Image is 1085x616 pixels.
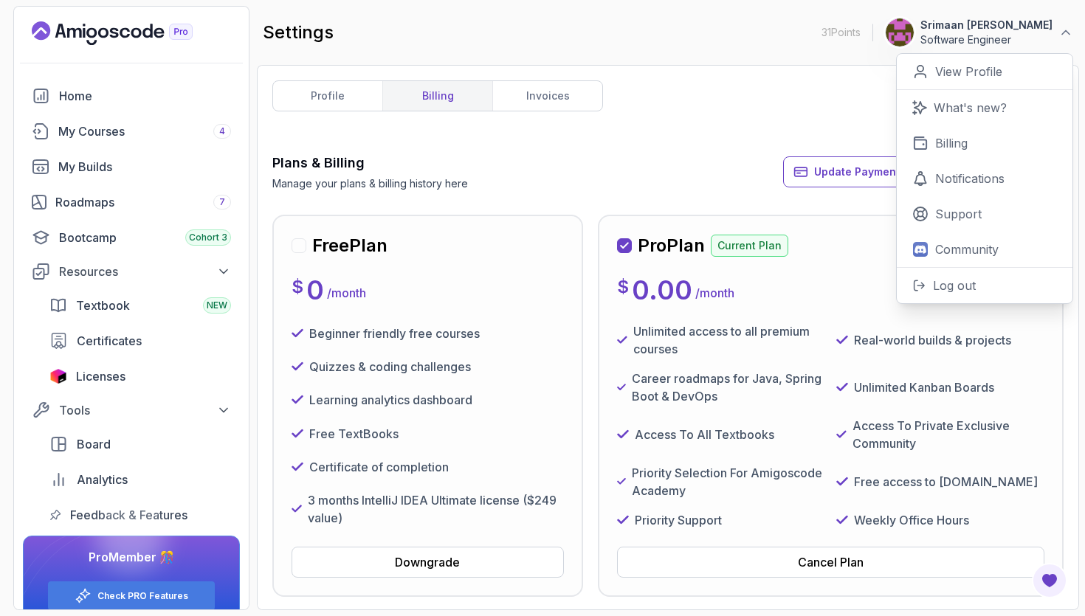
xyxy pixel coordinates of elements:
[59,229,231,246] div: Bootcamp
[23,152,240,181] a: builds
[41,500,240,530] a: feedback
[897,54,1072,90] a: View Profile
[32,21,227,45] a: Landing page
[711,235,788,257] p: Current Plan
[41,429,240,459] a: board
[854,331,1011,349] p: Real-world builds & projects
[272,176,468,191] p: Manage your plans & billing history here
[263,21,334,44] h2: settings
[97,590,188,602] a: Check PRO Features
[492,81,602,111] a: invoices
[897,125,1072,161] a: Billing
[59,263,231,280] div: Resources
[41,326,240,356] a: certificates
[935,205,982,223] p: Support
[309,391,472,409] p: Learning analytics dashboard
[382,81,492,111] a: billing
[395,553,460,571] div: Downgrade
[638,234,705,257] h2: Pro Plan
[886,18,914,46] img: user profile image
[632,370,825,405] p: Career roadmaps for Java, Spring Boot & DevOps
[885,18,1073,47] button: user profile imageSrimaan [PERSON_NAME]Software Engineer
[1032,563,1067,598] button: Open Feedback Button
[23,187,240,217] a: roadmaps
[309,325,480,342] p: Beginner friendly free courses
[854,511,969,529] p: Weekly Office Hours
[632,275,692,305] p: 0.00
[635,426,774,443] p: Access To All Textbooks
[935,240,999,258] p: Community
[189,232,227,243] span: Cohort 3
[49,369,67,384] img: jetbrains icon
[897,267,1072,303] button: Log out
[59,87,231,105] div: Home
[308,491,564,527] p: 3 months IntelliJ IDEA Ultimate license ($249 value)
[309,458,449,476] p: Certificate of completion
[23,397,240,423] button: Tools
[77,435,111,453] span: Board
[327,284,366,302] p: / month
[23,258,240,285] button: Resources
[617,547,1044,578] button: Cancel Plan
[23,81,240,111] a: home
[821,25,861,40] p: 31 Points
[306,275,324,305] p: 0
[77,471,128,488] span: Analytics
[854,378,994,396] p: Unlimited Kanban Boards
[854,473,1038,491] p: Free access to [DOMAIN_NAME]
[77,332,142,350] span: Certificates
[41,465,240,494] a: analytics
[632,464,824,499] p: Priority Selection For Amigoscode Academy
[935,170,1005,187] p: Notifications
[219,196,225,208] span: 7
[309,358,471,376] p: Quizzes & coding challenges
[852,417,1044,452] p: Access To Private Exclusive Community
[933,277,976,294] p: Log out
[41,361,240,391] a: licenses
[58,122,231,140] div: My Courses
[23,117,240,146] a: courses
[292,547,564,578] button: Downgrade
[55,193,231,211] div: Roadmaps
[272,153,468,173] h3: Plans & Billing
[76,367,125,385] span: Licenses
[47,581,216,611] button: Check PRO Features
[920,32,1053,47] p: Software Engineer
[635,511,722,529] p: Priority Support
[273,81,382,111] a: profile
[70,506,187,524] span: Feedback & Features
[41,291,240,320] a: textbook
[58,158,231,176] div: My Builds
[783,156,948,187] button: Update Payment Details
[23,223,240,252] a: bootcamp
[934,99,1007,117] p: What's new?
[309,425,399,443] p: Free TextBooks
[935,134,968,152] p: Billing
[292,275,303,299] p: $
[920,18,1053,32] p: Srimaan [PERSON_NAME]
[897,161,1072,196] a: Notifications
[59,401,231,419] div: Tools
[897,232,1072,267] a: Community
[633,322,825,358] p: Unlimited access to all premium courses
[897,196,1072,232] a: Support
[207,300,227,311] span: NEW
[935,63,1002,80] p: View Profile
[76,297,130,314] span: Textbook
[814,165,939,179] span: Update Payment Details
[695,284,734,302] p: / month
[617,275,629,299] p: $
[312,234,387,257] h2: Free Plan
[897,90,1072,125] a: What's new?
[798,553,864,571] div: Cancel Plan
[219,125,225,137] span: 4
